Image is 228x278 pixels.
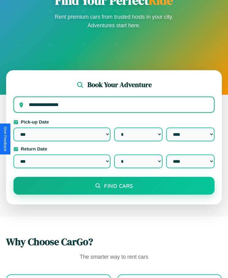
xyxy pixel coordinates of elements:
h2: Book Your Adventure [88,80,152,89]
p: Rent premium cars from trusted hosts in your city. Adventures start here. [53,13,175,30]
div: Give Feedback [3,127,7,151]
label: Pick-up Date [13,119,215,124]
button: Find Cars [13,177,215,195]
p: The smarter way to rent cars [6,252,222,262]
h2: Why Choose CarGo? [6,235,222,249]
label: Return Date [13,146,215,151]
